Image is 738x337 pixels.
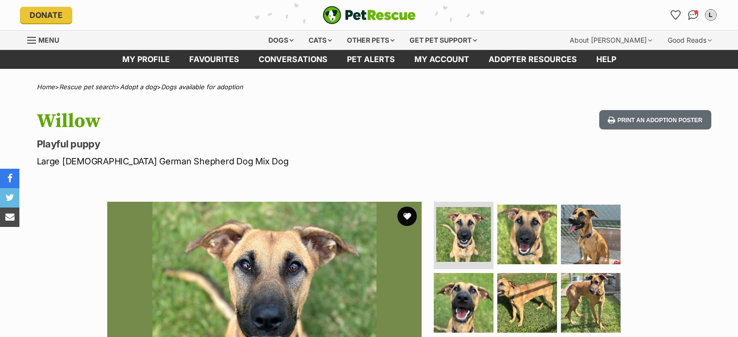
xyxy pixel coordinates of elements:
img: Photo of Willow [436,207,491,262]
button: favourite [397,207,417,226]
img: Photo of Willow [434,273,493,333]
span: Menu [38,36,59,44]
a: Donate [20,7,72,23]
h1: Willow [37,110,447,132]
img: Photo of Willow [561,205,621,264]
img: chat-41dd97257d64d25036548639549fe6c8038ab92f7586957e7f3b1b290dea8141.svg [688,10,698,20]
img: Photo of Willow [561,273,621,333]
a: conversations [249,50,337,69]
img: logo-e224e6f780fb5917bec1dbf3a21bbac754714ae5b6737aabdf751b685950b380.svg [323,6,416,24]
a: Rescue pet search [59,83,115,91]
p: Playful puppy [37,137,447,151]
div: Other pets [340,31,401,50]
a: Adopt a dog [120,83,157,91]
button: Print an adoption poster [599,110,711,130]
a: PetRescue [323,6,416,24]
a: Favourites [668,7,684,23]
ul: Account quick links [668,7,719,23]
div: Dogs [262,31,300,50]
div: Cats [302,31,339,50]
div: Get pet support [403,31,484,50]
img: Photo of Willow [497,273,557,333]
button: My account [703,7,719,23]
a: Conversations [686,7,701,23]
div: About [PERSON_NAME] [563,31,659,50]
div: Good Reads [661,31,719,50]
a: Favourites [180,50,249,69]
a: Adopter resources [479,50,587,69]
a: My account [405,50,479,69]
div: L [706,10,716,20]
a: My profile [113,50,180,69]
a: Help [587,50,626,69]
p: Large [DEMOGRAPHIC_DATA] German Shepherd Dog Mix Dog [37,155,447,168]
a: Pet alerts [337,50,405,69]
div: > > > [13,83,726,91]
a: Home [37,83,55,91]
img: Photo of Willow [497,205,557,264]
a: Menu [27,31,66,48]
a: Dogs available for adoption [161,83,243,91]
